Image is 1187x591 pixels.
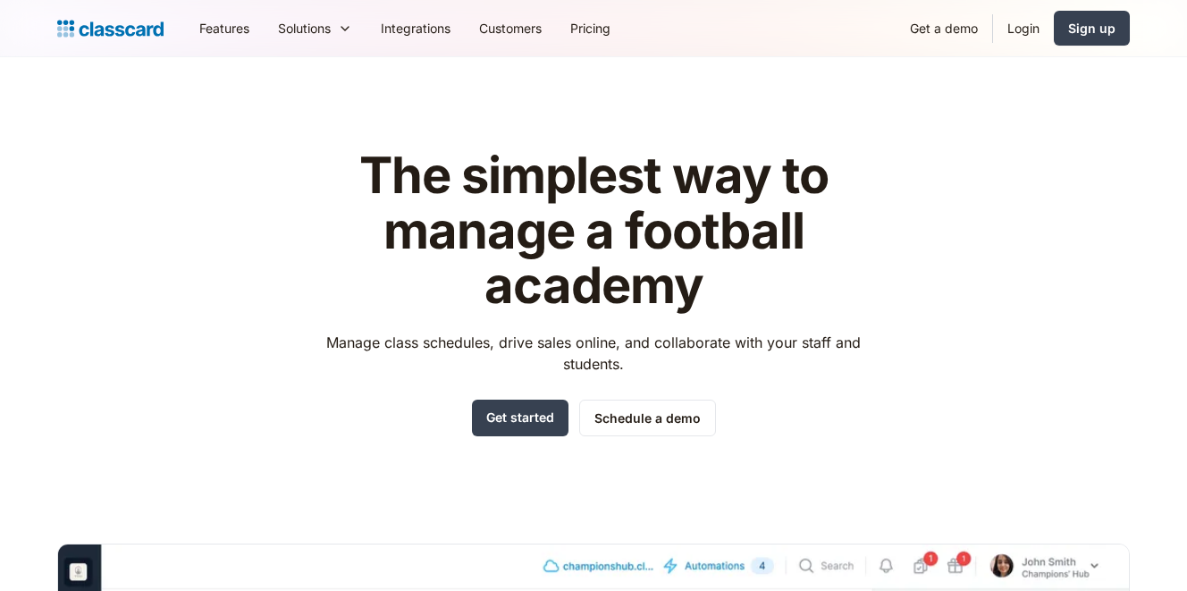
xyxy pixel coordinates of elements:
a: Features [185,8,264,48]
div: Solutions [264,8,366,48]
a: Schedule a demo [579,400,716,436]
a: Get a demo [896,8,992,48]
a: Login [993,8,1054,48]
a: home [57,16,164,41]
a: Customers [465,8,556,48]
div: Sign up [1068,19,1115,38]
a: Sign up [1054,11,1130,46]
a: Get started [472,400,568,436]
p: Manage class schedules, drive sales online, and collaborate with your staff and students. [310,332,878,375]
a: Integrations [366,8,465,48]
h1: The simplest way to manage a football academy [310,148,878,314]
a: Pricing [556,8,625,48]
div: Solutions [278,19,331,38]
